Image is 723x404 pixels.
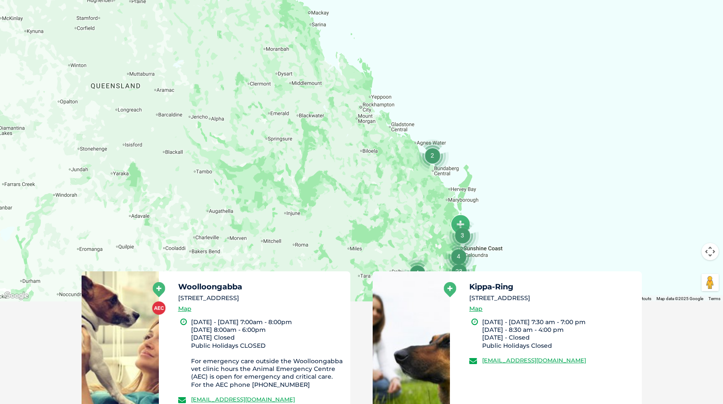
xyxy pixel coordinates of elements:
[442,240,475,273] div: 4
[469,304,483,314] a: Map
[178,283,343,291] h5: Woolloongabba
[469,283,634,291] h5: Kippa-Ring
[702,243,719,260] button: Map camera controls
[482,318,634,349] li: [DATE] - [DATE] 7:30 am - 7:00 pm [DATE] - 8:30 am - 4:00 pm [DATE] - Closed Public Holidays Closed
[656,296,703,301] span: Map data ©2025 Google
[178,304,191,314] a: Map
[401,256,434,289] div: 4
[191,318,343,389] li: [DATE] - [DATE] 7:00am - 8:00pm [DATE] 8:00am - 6:00pm [DATE] Closed Public Holidays CLOSED For e...
[443,255,475,288] div: 23
[2,290,30,301] img: Google
[450,214,471,238] div: Noosa Civic
[702,274,719,291] button: Drag Pegman onto the map to open Street View
[2,290,30,301] a: Open this area in Google Maps (opens a new window)
[416,139,449,172] div: 2
[708,296,720,301] a: Terms
[446,219,479,252] div: 3
[482,357,586,364] a: [EMAIL_ADDRESS][DOMAIN_NAME]
[191,396,295,403] a: [EMAIL_ADDRESS][DOMAIN_NAME]
[178,294,343,303] li: [STREET_ADDRESS]
[469,294,634,303] li: [STREET_ADDRESS]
